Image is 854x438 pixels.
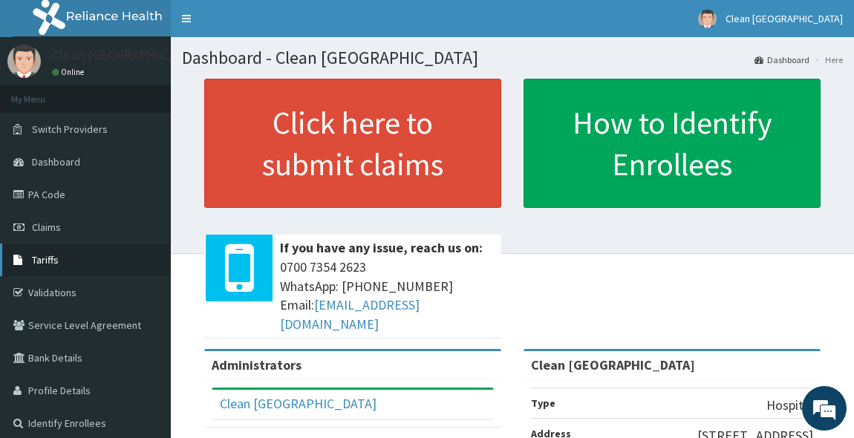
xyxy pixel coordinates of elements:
a: Clean [GEOGRAPHIC_DATA] [220,395,377,412]
a: [EMAIL_ADDRESS][DOMAIN_NAME] [280,296,420,333]
h1: Dashboard - Clean [GEOGRAPHIC_DATA] [182,48,843,68]
a: Dashboard [754,53,809,66]
span: Switch Providers [32,122,108,136]
span: 0700 7354 2623 WhatsApp: [PHONE_NUMBER] Email: [280,258,494,334]
b: Administrators [212,356,301,373]
span: Tariffs [32,253,59,267]
img: User Image [698,10,717,28]
a: How to Identify Enrollees [524,79,821,208]
span: Claims [32,220,61,234]
a: Click here to submit claims [204,79,501,208]
strong: Clean [GEOGRAPHIC_DATA] [531,356,695,373]
a: Online [52,67,88,77]
span: Dashboard [32,155,80,169]
p: Hospital [766,396,813,415]
b: If you have any issue, reach us on: [280,239,483,256]
img: User Image [7,45,41,78]
li: Here [811,53,843,66]
b: Type [531,396,555,410]
span: Clean [GEOGRAPHIC_DATA] [726,12,843,25]
p: Clean [GEOGRAPHIC_DATA] [52,48,210,62]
